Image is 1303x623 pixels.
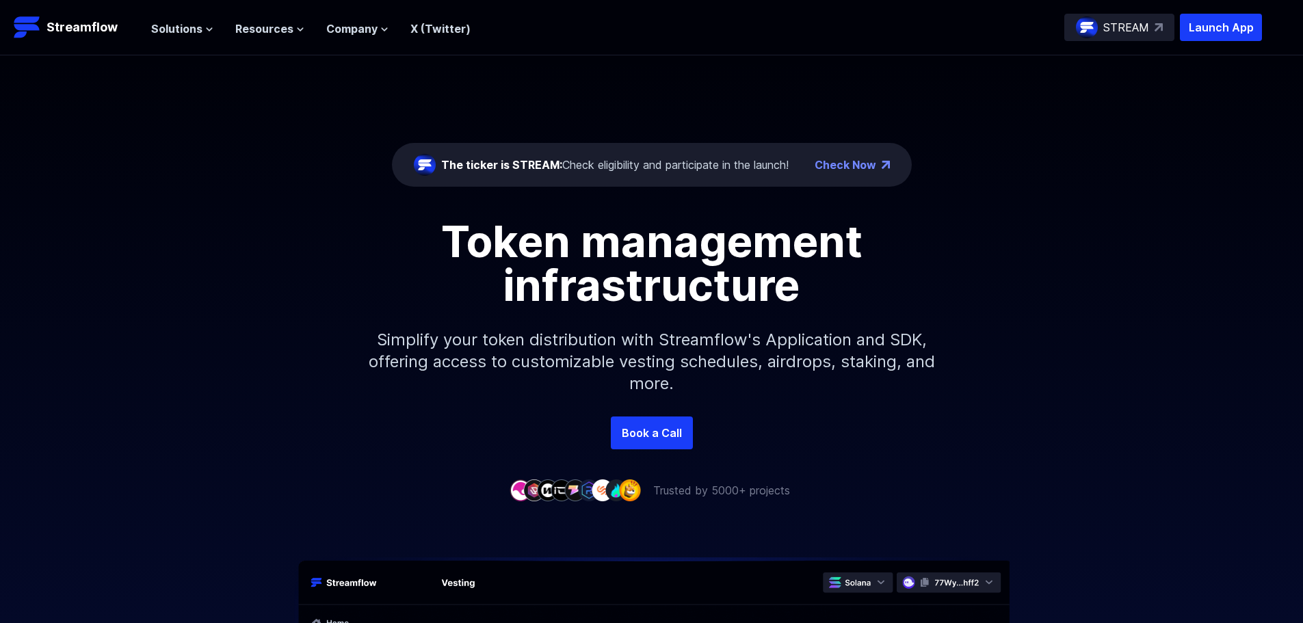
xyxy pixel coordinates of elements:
[414,154,436,176] img: streamflow-logo-circle.png
[358,307,946,416] p: Simplify your token distribution with Streamflow's Application and SDK, offering access to custom...
[47,18,118,37] p: Streamflow
[611,416,693,449] a: Book a Call
[653,482,790,499] p: Trusted by 5000+ projects
[592,479,614,501] img: company-7
[344,220,960,307] h1: Token management infrastructure
[441,157,789,173] div: Check eligibility and participate in the launch!
[326,21,378,37] span: Company
[14,14,137,41] a: Streamflow
[14,14,41,41] img: Streamflow Logo
[815,157,876,173] a: Check Now
[326,21,389,37] button: Company
[619,479,641,501] img: company-9
[1155,23,1163,31] img: top-right-arrow.svg
[1064,14,1174,41] a: STREAM
[235,21,304,37] button: Resources
[523,479,545,501] img: company-2
[441,158,562,172] span: The ticker is STREAM:
[551,479,572,501] img: company-4
[882,161,890,169] img: top-right-arrow.png
[151,21,213,37] button: Solutions
[410,22,471,36] a: X (Twitter)
[578,479,600,501] img: company-6
[537,479,559,501] img: company-3
[1076,16,1098,38] img: streamflow-logo-circle.png
[235,21,293,37] span: Resources
[151,21,202,37] span: Solutions
[605,479,627,501] img: company-8
[564,479,586,501] img: company-5
[1103,19,1149,36] p: STREAM
[1180,14,1262,41] button: Launch App
[510,479,531,501] img: company-1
